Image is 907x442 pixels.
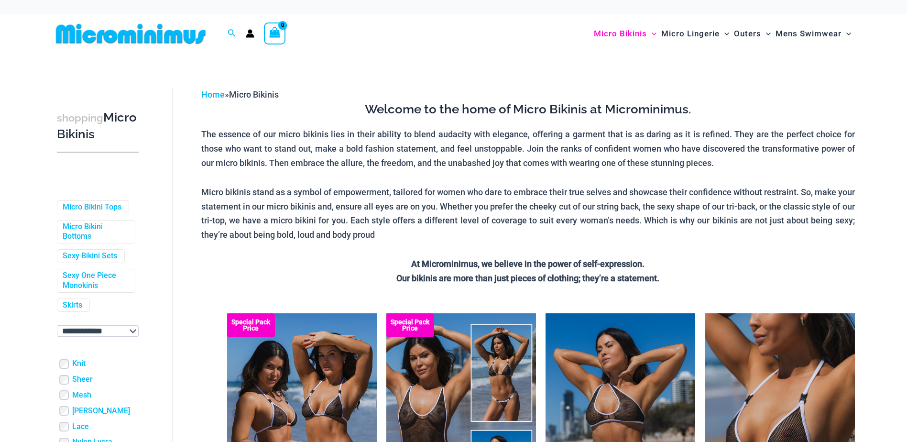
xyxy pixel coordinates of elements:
span: Menu Toggle [647,22,656,46]
p: The essence of our micro bikinis lies in their ability to blend audacity with elegance, offering ... [201,127,855,170]
span: shopping [57,112,103,124]
a: Micro Bikini Bottoms [63,222,128,242]
nav: Site Navigation [590,18,855,50]
span: Micro Bikinis [594,22,647,46]
a: Micro LingerieMenu ToggleMenu Toggle [659,19,732,48]
a: [PERSON_NAME] [72,406,130,416]
span: Mens Swimwear [776,22,841,46]
a: OutersMenu ToggleMenu Toggle [732,19,773,48]
a: Mens SwimwearMenu ToggleMenu Toggle [773,19,853,48]
a: Micro BikinisMenu ToggleMenu Toggle [591,19,659,48]
a: Micro Bikini Tops [63,202,121,212]
h3: Micro Bikinis [57,110,139,143]
b: Special Pack Price [386,319,434,331]
a: Skirts [63,300,82,310]
span: » [201,89,279,99]
a: Account icon link [246,29,254,38]
span: Outers [734,22,761,46]
strong: At Microminimus, we believe in the power of self-expression. [411,259,645,269]
select: wpc-taxonomy-pa_color-745982 [57,325,139,337]
a: Lace [72,422,89,432]
p: Micro bikinis stand as a symbol of empowerment, tailored for women who dare to embrace their true... [201,185,855,242]
img: MM SHOP LOGO FLAT [52,23,209,44]
b: Special Pack Price [227,319,275,331]
span: Menu Toggle [720,22,729,46]
span: Menu Toggle [841,22,851,46]
span: Micro Bikinis [229,89,279,99]
a: View Shopping Cart, empty [264,22,286,44]
h3: Welcome to the home of Micro Bikinis at Microminimus. [201,101,855,118]
a: Knit [72,359,86,369]
strong: Our bikinis are more than just pieces of clothing; they’re a statement. [396,273,659,283]
span: Menu Toggle [761,22,771,46]
a: Sexy Bikini Sets [63,251,117,261]
a: Search icon link [228,28,236,40]
a: Sexy One Piece Monokinis [63,271,128,291]
span: Micro Lingerie [661,22,720,46]
a: Mesh [72,390,91,400]
a: Home [201,89,225,99]
a: Sheer [72,375,93,385]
